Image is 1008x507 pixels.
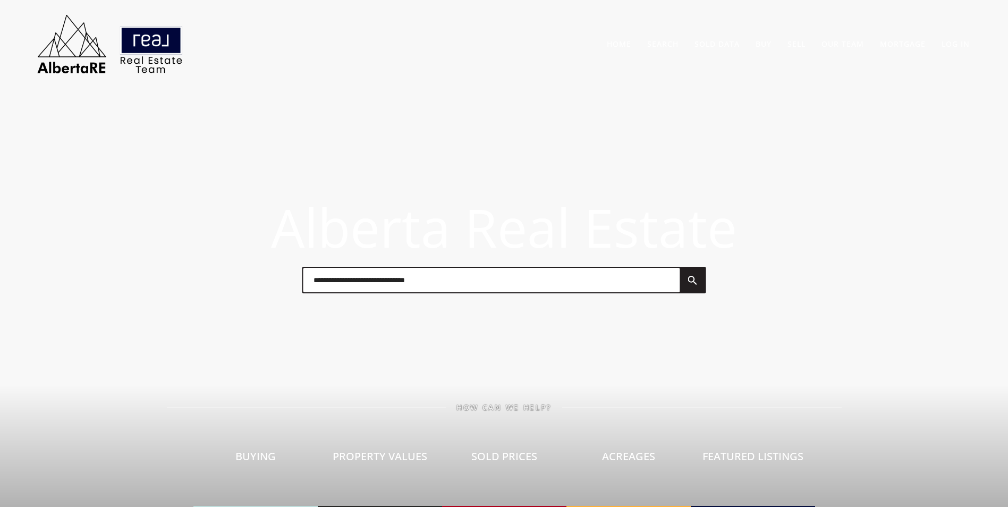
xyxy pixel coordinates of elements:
[942,39,970,49] a: Log In
[607,39,631,49] a: Home
[821,39,864,49] a: Our Team
[333,449,427,463] span: Property Values
[442,412,566,507] a: Sold Prices
[193,412,318,507] a: Buying
[880,39,926,49] a: Mortgage
[647,39,679,49] a: Search
[787,39,806,49] a: Sell
[566,412,691,507] a: Acreages
[702,449,803,463] span: Featured Listings
[756,39,772,49] a: Buy
[691,412,815,507] a: Featured Listings
[602,449,655,463] span: Acreages
[30,11,190,77] img: AlbertaRE Real Estate Team | Real Broker
[235,449,276,463] span: Buying
[318,412,442,507] a: Property Values
[694,39,740,49] a: Sold Data
[471,449,537,463] span: Sold Prices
